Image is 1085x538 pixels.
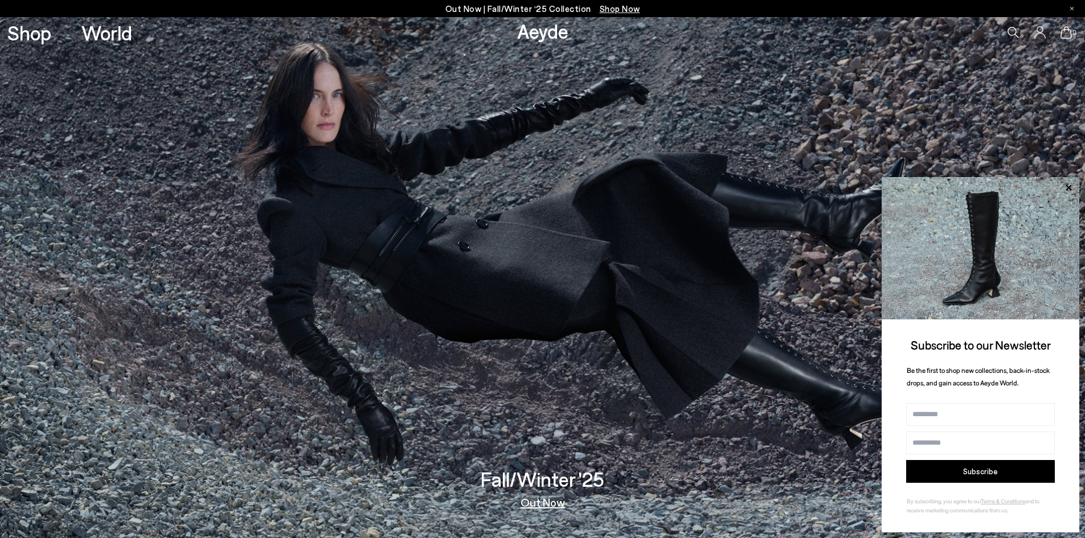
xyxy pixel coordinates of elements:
img: 2a6287a1333c9a56320fd6e7b3c4a9a9.jpg [882,177,1079,319]
a: Out Now [521,496,565,508]
a: Shop [7,23,51,43]
span: Navigate to /collections/new-in [600,3,640,14]
h3: Fall/Winter '25 [481,469,604,489]
a: World [81,23,132,43]
p: Out Now | Fall/Winter ‘25 Collection [445,2,640,16]
span: 0 [1072,30,1078,36]
a: 0 [1061,26,1072,39]
span: By subscribing, you agree to our [907,498,981,504]
span: Be the first to shop new collections, back-in-stock drops, and gain access to Aeyde World. [907,366,1050,387]
a: Terms & Conditions [981,498,1025,504]
span: Subscribe to our Newsletter [911,338,1051,352]
button: Subscribe [906,460,1055,483]
a: Aeyde [517,19,568,43]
